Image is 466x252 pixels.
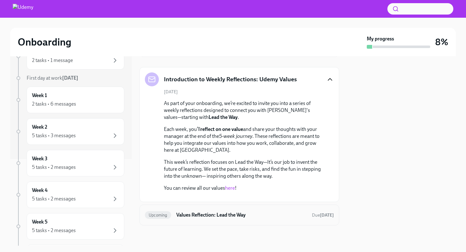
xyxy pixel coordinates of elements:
img: Udemy [13,4,33,14]
h5: Introduction to Weekly Reflections: Udemy Values [164,75,297,83]
a: Week 25 tasks • 3 messages [15,118,124,145]
h2: Onboarding [18,36,71,48]
span: [DATE] [164,89,178,95]
a: Week 35 tasks • 2 messages [15,150,124,176]
div: 5 tasks • 2 messages [32,195,76,202]
h6: Values Reflection: Lead the Way [176,212,307,218]
h3: 8% [435,36,448,48]
div: 5 tasks • 3 messages [32,132,76,139]
strong: [DATE] [320,212,334,218]
h6: Week 1 [32,92,47,99]
a: Week 55 tasks • 2 messages [15,213,124,240]
p: As part of your onboarding, we’re excited to invite you into a series of weekly reflections desig... [164,100,324,121]
span: October 15th, 2025 06:30 [312,212,334,218]
h6: Week 5 [32,218,48,225]
a: UpcomingValues Reflection: Lead the WayDue[DATE] [145,210,334,220]
a: Week 12 tasks • 6 messages [15,87,124,113]
span: Due [312,212,334,218]
a: Week 45 tasks • 2 messages [15,181,124,208]
strong: My progress [367,35,394,42]
p: Each week, you’ll and share your thoughts with your manager at the end of the . These reflections... [164,126,324,154]
p: This week’s reflection focuses on Lead the Way—It’s our job to invent the future of learning. We ... [164,159,324,180]
a: First day at work[DATE] [15,75,124,82]
h6: Week 2 [32,124,47,131]
p: You can review all our values ! [164,185,324,192]
strong: [DATE] [62,75,78,81]
em: 5-week journey [219,133,252,139]
div: 5 tasks • 2 messages [32,164,76,171]
a: here [225,185,235,191]
strong: reflect on one value [200,126,243,132]
div: 5 tasks • 2 messages [32,227,76,234]
div: 2 tasks • 1 message [32,57,73,64]
span: First day at work [27,75,78,81]
h6: Week 4 [32,187,48,194]
div: 2 tasks • 6 messages [32,101,76,108]
a: 2 tasks • 1 message [15,43,124,70]
strong: Lead the Way [209,114,238,120]
span: Upcoming [145,213,171,218]
h6: Week 3 [32,155,48,162]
